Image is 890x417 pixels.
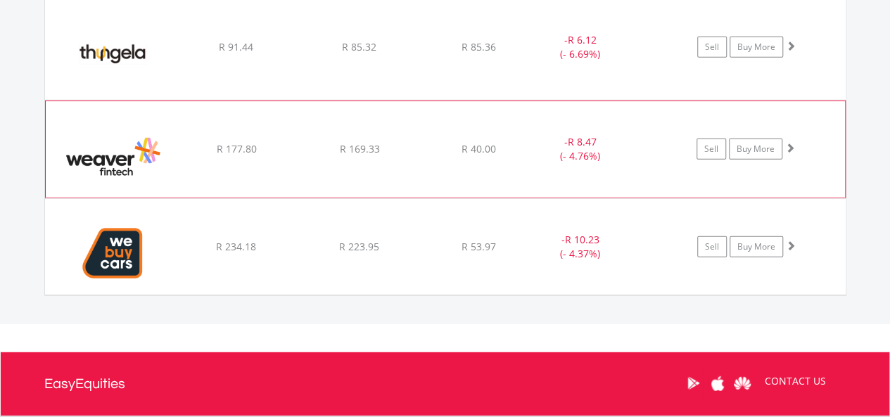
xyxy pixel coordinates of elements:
[216,240,256,253] span: R 234.18
[730,37,783,58] a: Buy More
[339,142,379,155] span: R 169.33
[528,233,634,261] div: - (- 4.37%)
[339,240,379,253] span: R 223.95
[730,361,755,405] a: Huawei
[462,240,496,253] span: R 53.97
[565,233,599,246] span: R 10.23
[706,361,730,405] a: Apple
[462,40,496,53] span: R 85.36
[697,139,726,160] a: Sell
[44,352,125,416] a: EasyEquities
[681,361,706,405] a: Google Play
[528,33,634,61] div: - (- 6.69%)
[342,40,376,53] span: R 85.32
[697,236,727,257] a: Sell
[567,135,596,148] span: R 8.47
[527,135,632,163] div: - (- 4.76%)
[730,236,783,257] a: Buy More
[568,33,597,46] span: R 6.12
[52,12,173,96] img: EQU.ZA.TGA.png
[52,217,173,292] img: EQU.ZA.WBC.png
[755,361,836,401] a: CONTACT US
[729,139,782,160] a: Buy More
[53,119,174,193] img: EQU.ZA.WVR.png
[462,142,496,155] span: R 40.00
[219,40,253,53] span: R 91.44
[697,37,727,58] a: Sell
[216,142,256,155] span: R 177.80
